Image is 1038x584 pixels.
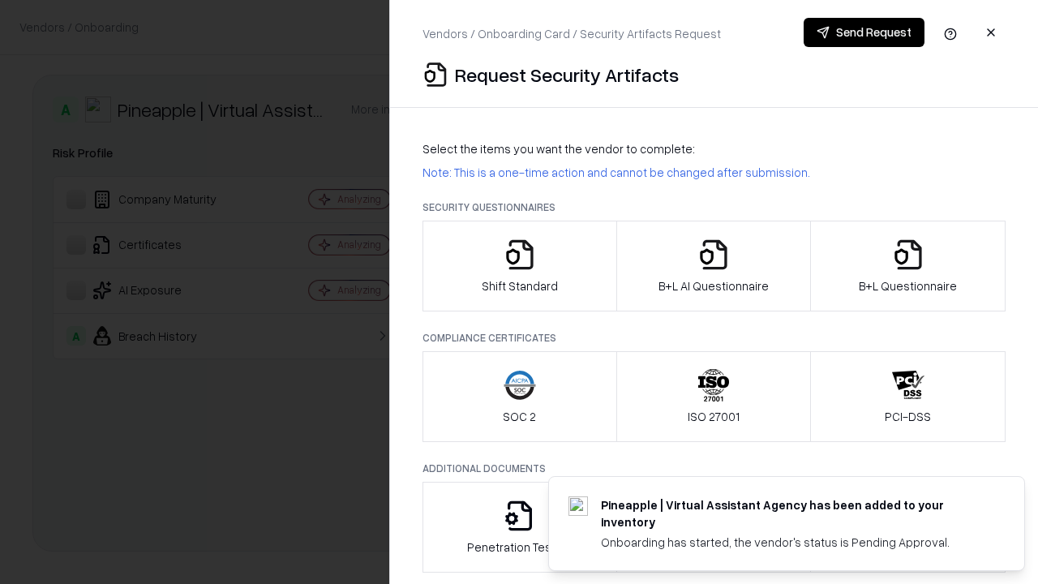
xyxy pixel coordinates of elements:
[503,408,536,425] p: SOC 2
[422,331,1006,345] p: Compliance Certificates
[810,351,1006,442] button: PCI-DSS
[568,496,588,516] img: trypineapple.com
[601,534,985,551] div: Onboarding has started, the vendor's status is Pending Approval.
[422,351,617,442] button: SOC 2
[810,221,1006,311] button: B+L Questionnaire
[658,277,769,294] p: B+L AI Questionnaire
[422,462,1006,475] p: Additional Documents
[422,140,1006,157] p: Select the items you want the vendor to complete:
[804,18,924,47] button: Send Request
[422,221,617,311] button: Shift Standard
[422,25,721,42] p: Vendors / Onboarding Card / Security Artifacts Request
[422,482,617,573] button: Penetration Testing
[422,164,1006,181] p: Note: This is a one-time action and cannot be changed after submission.
[422,200,1006,214] p: Security Questionnaires
[482,277,558,294] p: Shift Standard
[467,539,572,556] p: Penetration Testing
[688,408,740,425] p: ISO 27001
[601,496,985,530] div: Pineapple | Virtual Assistant Agency has been added to your inventory
[616,221,812,311] button: B+L AI Questionnaire
[885,408,931,425] p: PCI-DSS
[455,62,679,88] p: Request Security Artifacts
[859,277,957,294] p: B+L Questionnaire
[616,351,812,442] button: ISO 27001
